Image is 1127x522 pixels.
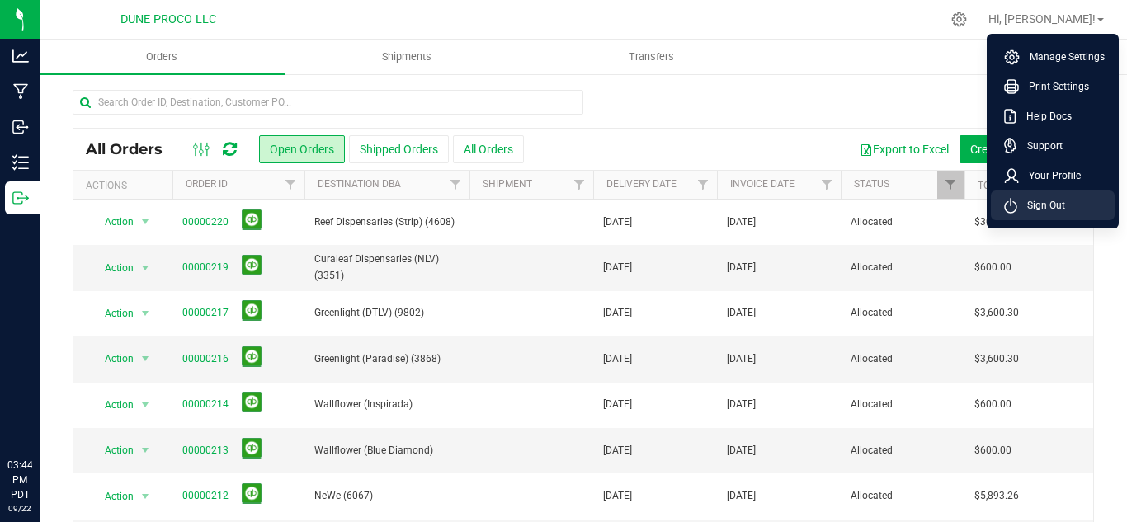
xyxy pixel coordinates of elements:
[1004,138,1108,154] a: Support
[603,397,632,412] span: [DATE]
[7,502,32,515] p: 09/22
[727,488,756,504] span: [DATE]
[318,178,401,190] a: Destination DBA
[1017,138,1063,154] span: Support
[135,210,156,233] span: select
[730,178,795,190] a: Invoice Date
[851,488,955,504] span: Allocated
[603,488,632,504] span: [DATE]
[1019,167,1081,184] span: Your Profile
[135,485,156,508] span: select
[1020,49,1105,65] span: Manage Settings
[86,180,166,191] div: Actions
[453,135,524,163] button: All Orders
[124,49,200,64] span: Orders
[851,260,955,275] span: Allocated
[854,178,889,190] a: Status
[603,214,632,230] span: [DATE]
[90,302,134,325] span: Action
[12,154,29,171] inline-svg: Inventory
[974,488,1019,504] span: $5,893.26
[978,180,1037,191] a: Total Price
[86,140,179,158] span: All Orders
[90,439,134,462] span: Action
[949,12,969,27] div: Manage settings
[135,256,156,280] span: select
[277,171,304,199] a: Filter
[135,439,156,462] span: select
[12,48,29,64] inline-svg: Analytics
[727,397,756,412] span: [DATE]
[186,178,228,190] a: Order ID
[1016,108,1072,125] span: Help Docs
[40,40,285,74] a: Orders
[974,443,1011,459] span: $600.00
[7,458,32,502] p: 03:44 PM PDT
[849,135,960,163] button: Export to Excel
[960,135,1068,163] button: Create new order
[529,40,774,74] a: Transfers
[851,397,955,412] span: Allocated
[285,40,530,74] a: Shipments
[851,351,955,367] span: Allocated
[314,397,460,412] span: Wallflower (Inspirada)
[727,260,756,275] span: [DATE]
[974,305,1019,321] span: $3,600.30
[603,305,632,321] span: [DATE]
[182,397,229,412] a: 00000214
[603,260,632,275] span: [DATE]
[135,393,156,416] span: select
[90,210,134,233] span: Action
[135,302,156,325] span: select
[991,190,1115,220] li: Sign Out
[314,351,460,367] span: Greenlight (Paradise) (3868)
[1004,108,1108,125] a: Help Docs
[120,12,216,26] span: DUNE PROCO LLC
[690,171,717,199] a: Filter
[606,178,677,190] a: Delivery Date
[606,49,696,64] span: Transfers
[182,214,229,230] a: 00000220
[970,143,1058,156] span: Create new order
[937,171,964,199] a: Filter
[12,119,29,135] inline-svg: Inbound
[12,190,29,206] inline-svg: Outbound
[182,260,229,275] a: 00000219
[90,393,134,416] span: Action
[90,256,134,280] span: Action
[360,49,454,64] span: Shipments
[314,488,460,504] span: NeWe (6067)
[813,171,841,199] a: Filter
[851,305,955,321] span: Allocated
[90,347,134,370] span: Action
[314,214,460,230] span: Reef Dispensaries (Strip) (4608)
[12,83,29,100] inline-svg: Manufacturing
[1017,197,1065,214] span: Sign Out
[974,397,1011,412] span: $600.00
[727,214,756,230] span: [DATE]
[727,443,756,459] span: [DATE]
[314,305,460,321] span: Greenlight (DTLV) (9802)
[135,347,156,370] span: select
[442,171,469,199] a: Filter
[851,214,955,230] span: Allocated
[349,135,449,163] button: Shipped Orders
[483,178,532,190] a: Shipment
[259,135,345,163] button: Open Orders
[73,90,583,115] input: Search Order ID, Destination, Customer PO...
[603,443,632,459] span: [DATE]
[90,485,134,508] span: Action
[851,443,955,459] span: Allocated
[182,305,229,321] a: 00000217
[974,351,1019,367] span: $3,600.30
[988,12,1096,26] span: Hi, [PERSON_NAME]!
[182,488,229,504] a: 00000212
[314,252,460,283] span: Curaleaf Dispensaries (NLV) (3351)
[314,443,460,459] span: Wallflower (Blue Diamond)
[727,305,756,321] span: [DATE]
[182,443,229,459] a: 00000213
[727,351,756,367] span: [DATE]
[974,214,1011,230] span: $300.00
[1019,78,1089,95] span: Print Settings
[182,351,229,367] a: 00000216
